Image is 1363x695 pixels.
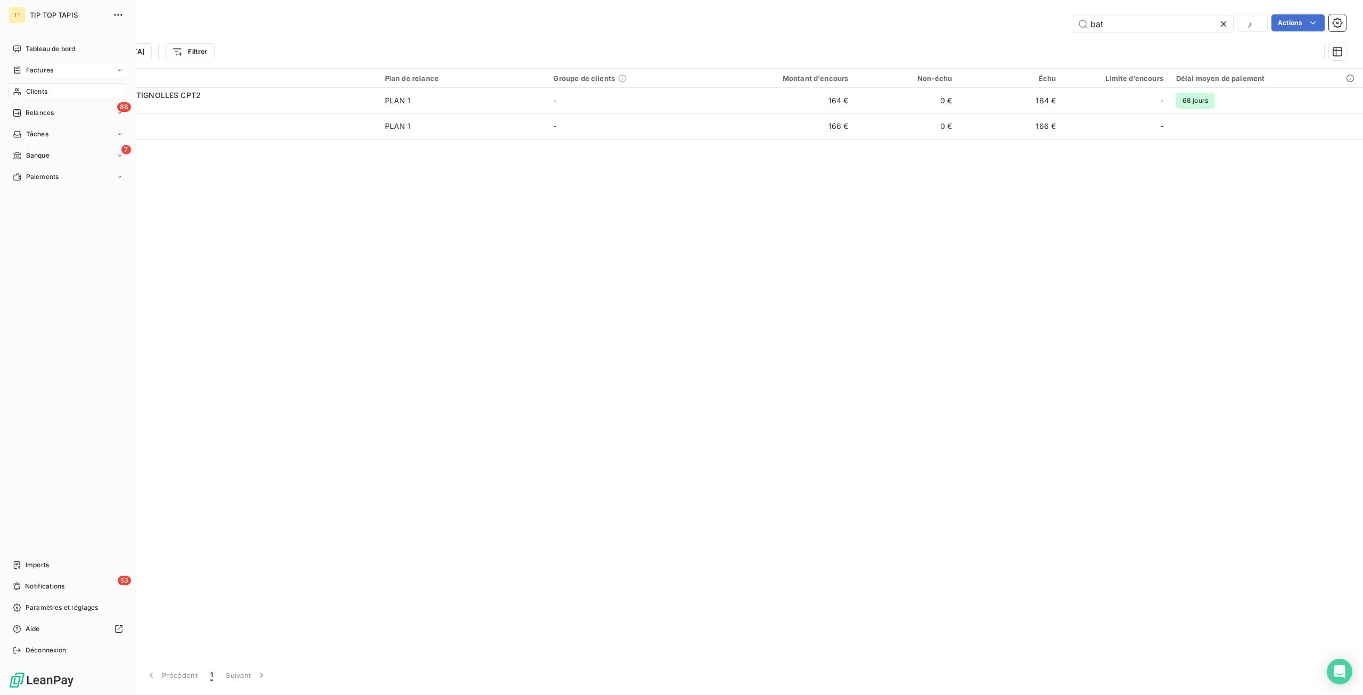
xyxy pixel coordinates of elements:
[1073,15,1233,32] input: Rechercher
[385,74,541,83] div: Plan de relance
[26,87,47,96] span: Clients
[855,113,958,139] td: 0 €
[958,113,1062,139] td: 166 €
[210,670,213,681] span: 1
[73,91,201,100] span: COLPORTEUR BATIGNOLLES CPT2
[30,11,106,19] span: TIP TOP TAPIS
[9,672,75,689] img: Logo LeanPay
[26,172,59,182] span: Paiements
[1271,14,1325,31] button: Actions
[73,101,372,111] span: CPT2
[139,664,204,686] button: Précédent
[1176,93,1214,109] span: 68 jours
[26,560,49,570] span: Imports
[716,113,855,139] td: 166 €
[716,88,855,113] td: 164 €
[26,44,75,54] span: Tableau de bord
[553,96,556,105] span: -
[25,582,64,591] span: Notifications
[26,66,53,75] span: Factures
[855,88,958,113] td: 0 €
[26,645,67,655] span: Déconnexion
[553,74,615,83] span: Groupe de clients
[722,74,848,83] div: Montant d'encours
[385,95,411,106] div: PLAN 1
[165,43,214,60] button: Filtrer
[9,620,127,637] a: Aide
[26,624,40,634] span: Aide
[26,108,54,118] span: Relances
[26,151,50,160] span: Banque
[9,6,26,23] div: TT
[118,576,131,585] span: 53
[1327,659,1352,684] div: Open Intercom Messenger
[26,129,48,139] span: Tâches
[117,102,131,112] span: 88
[1160,121,1163,132] span: -
[861,74,952,83] div: Non-échu
[958,88,1062,113] td: 164 €
[1176,74,1357,83] div: Délai moyen de paiement
[121,145,131,154] span: 7
[26,603,98,612] span: Paramètres et réglages
[965,74,1056,83] div: Échu
[204,664,219,686] button: 1
[1069,74,1163,83] div: Limite d’encours
[1160,95,1163,106] span: -
[73,126,372,137] span: CL00526
[219,664,273,686] button: Suivant
[553,121,556,130] span: -
[385,121,411,132] div: PLAN 1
